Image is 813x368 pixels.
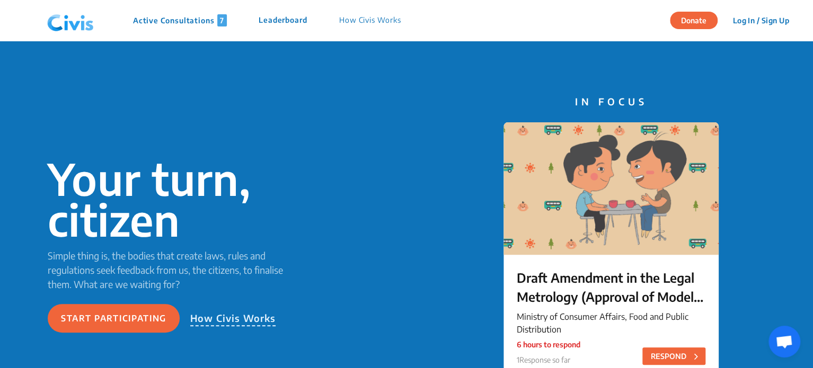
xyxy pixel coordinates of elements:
p: Active Consultations [133,14,227,26]
p: How Civis Works [339,14,401,26]
p: Your turn, citizen [48,158,299,240]
p: Simple thing is, the bodies that create laws, rules and regulations seek feedback from us, the ci... [48,248,299,291]
p: Leaderboard [259,14,307,26]
span: Response so far [519,355,570,364]
div: Open chat [768,326,800,357]
p: Ministry of Consumer Affairs, Food and Public Distribution [517,310,705,336]
button: RESPOND [642,347,705,365]
button: Start participating [48,304,180,333]
p: How Civis Works [190,311,276,326]
span: 7 [217,14,227,26]
p: 1 [517,354,580,365]
button: Log In / Sign Up [726,12,796,29]
button: Donate [670,12,718,29]
p: IN FOCUS [503,94,719,109]
a: Donate [670,14,726,25]
img: navlogo.png [43,5,98,37]
p: Draft Amendment in the Legal Metrology (Approval of Models) Rules, 2011 [517,268,705,306]
p: 6 hours to respond [517,339,580,350]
